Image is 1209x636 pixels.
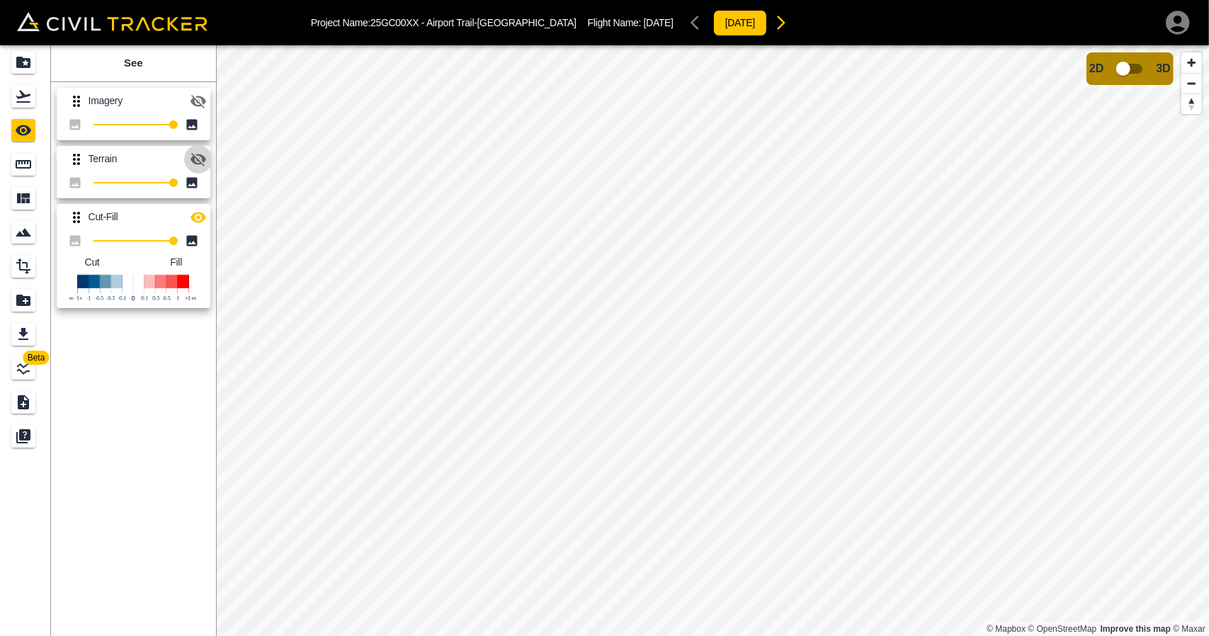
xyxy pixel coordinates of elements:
a: Mapbox [987,624,1026,634]
p: Project Name: 25GC00XX - Airport Trail-[GEOGRAPHIC_DATA] [311,17,577,28]
span: 2D [1089,62,1103,75]
a: OpenStreetMap [1028,624,1097,634]
span: 3D [1157,62,1171,75]
button: Zoom in [1181,52,1202,73]
p: Flight Name: [588,17,674,28]
button: [DATE] [713,10,767,36]
a: Maxar [1173,624,1205,634]
img: Civil Tracker [17,12,208,32]
a: Map feedback [1101,624,1171,634]
canvas: Map [216,45,1209,636]
span: [DATE] [644,17,674,28]
button: Zoom out [1181,73,1202,93]
button: Reset bearing to north [1181,93,1202,114]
